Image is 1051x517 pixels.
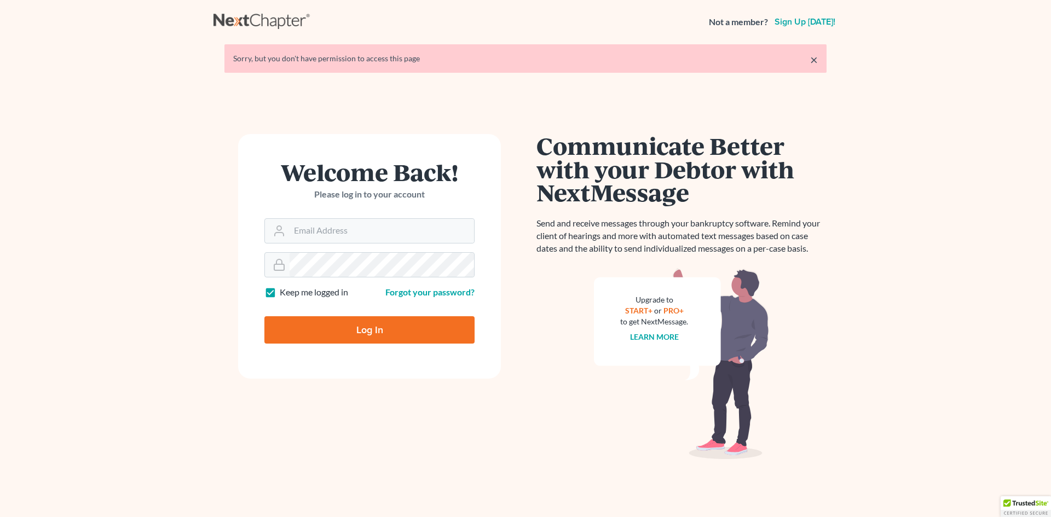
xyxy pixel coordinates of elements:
p: Send and receive messages through your bankruptcy software. Remind your client of hearings and mo... [536,217,827,255]
input: Email Address [290,219,474,243]
a: Learn more [630,332,679,341]
a: START+ [625,306,652,315]
a: Forgot your password? [385,287,475,297]
img: nextmessage_bg-59042aed3d76b12b5cd301f8e5b87938c9018125f34e5fa2b7a6b67550977c72.svg [594,268,769,460]
p: Please log in to your account [264,188,475,201]
a: × [810,53,818,66]
div: Sorry, but you don't have permission to access this page [233,53,818,64]
div: to get NextMessage. [620,316,688,327]
strong: Not a member? [709,16,768,28]
input: Log In [264,316,475,344]
div: TrustedSite Certified [1001,496,1051,517]
h1: Communicate Better with your Debtor with NextMessage [536,134,827,204]
h1: Welcome Back! [264,160,475,184]
span: or [654,306,662,315]
div: Upgrade to [620,294,688,305]
a: PRO+ [663,306,684,315]
label: Keep me logged in [280,286,348,299]
a: Sign up [DATE]! [772,18,838,26]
